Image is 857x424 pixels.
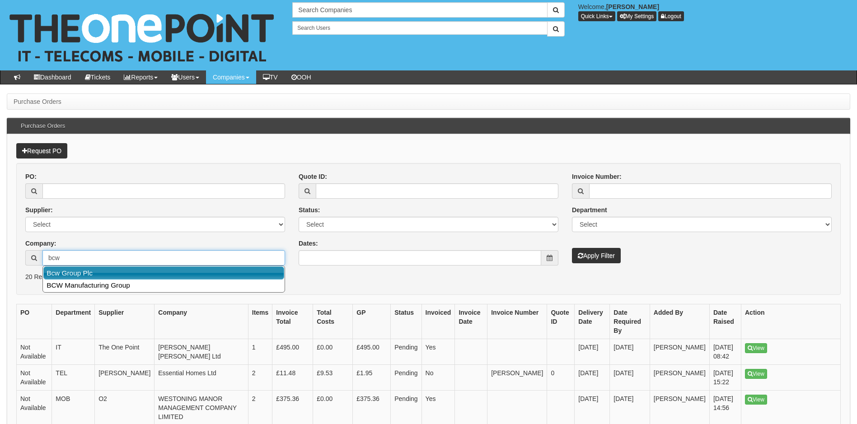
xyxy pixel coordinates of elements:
[285,70,318,84] a: OOH
[299,239,318,248] label: Dates:
[571,2,857,21] div: Welcome,
[17,339,52,365] td: Not Available
[25,172,37,181] label: PO:
[95,339,155,365] td: The One Point
[572,248,621,263] button: Apply Filter
[256,70,285,84] a: TV
[745,343,767,353] a: View
[578,11,615,21] button: Quick Links
[292,2,547,18] input: Search Companies
[17,365,52,391] td: Not Available
[709,304,741,339] th: Date Raised
[353,339,391,365] td: £495.00
[745,395,767,405] a: View
[391,365,421,391] td: Pending
[572,205,607,214] label: Department
[95,304,155,339] th: Supplier
[272,339,313,365] td: £495.00
[610,365,650,391] td: [DATE]
[248,365,272,391] td: 2
[353,365,391,391] td: £1.95
[353,304,391,339] th: GP
[421,365,455,391] td: No
[299,205,320,214] label: Status:
[313,339,353,365] td: £0.00
[487,365,547,391] td: [PERSON_NAME]
[16,143,67,158] a: Request PO
[248,339,272,365] td: 1
[455,304,487,339] th: Invoice Date
[610,304,650,339] th: Date Required By
[575,304,610,339] th: Delivery Date
[292,21,547,35] input: Search Users
[43,266,284,280] a: Bcw Group Plc
[391,304,421,339] th: Status
[709,365,741,391] td: [DATE] 15:22
[155,339,248,365] td: [PERSON_NAME] [PERSON_NAME] Ltd
[14,97,61,106] li: Purchase Orders
[155,365,248,391] td: Essential Homes Ltd
[421,304,455,339] th: Invoiced
[658,11,684,21] a: Logout
[52,365,95,391] td: TEL
[272,365,313,391] td: £11.48
[421,339,455,365] td: Yes
[391,339,421,365] td: Pending
[25,239,56,248] label: Company:
[709,339,741,365] td: [DATE] 08:42
[155,304,248,339] th: Company
[95,365,155,391] td: [PERSON_NAME]
[248,304,272,339] th: Items
[272,304,313,339] th: Invoice Total
[741,304,841,339] th: Action
[745,369,767,379] a: View
[575,365,610,391] td: [DATE]
[299,172,327,181] label: Quote ID:
[650,304,709,339] th: Added By
[650,339,709,365] td: [PERSON_NAME]
[313,365,353,391] td: £9.53
[206,70,256,84] a: Companies
[117,70,164,84] a: Reports
[25,205,53,214] label: Supplier:
[487,304,547,339] th: Invoice Number
[547,304,575,339] th: Quote ID
[617,11,657,21] a: My Settings
[547,365,575,391] td: 0
[606,3,659,10] b: [PERSON_NAME]
[650,365,709,391] td: [PERSON_NAME]
[25,272,832,281] p: 20 Results
[78,70,117,84] a: Tickets
[313,304,353,339] th: Total Costs
[17,304,52,339] th: PO
[164,70,206,84] a: Users
[27,70,78,84] a: Dashboard
[52,304,95,339] th: Department
[610,339,650,365] td: [DATE]
[572,172,622,181] label: Invoice Number:
[16,118,70,134] h3: Purchase Orders
[52,339,95,365] td: IT
[575,339,610,365] td: [DATE]
[44,279,284,291] a: BCW Manufacturing Group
